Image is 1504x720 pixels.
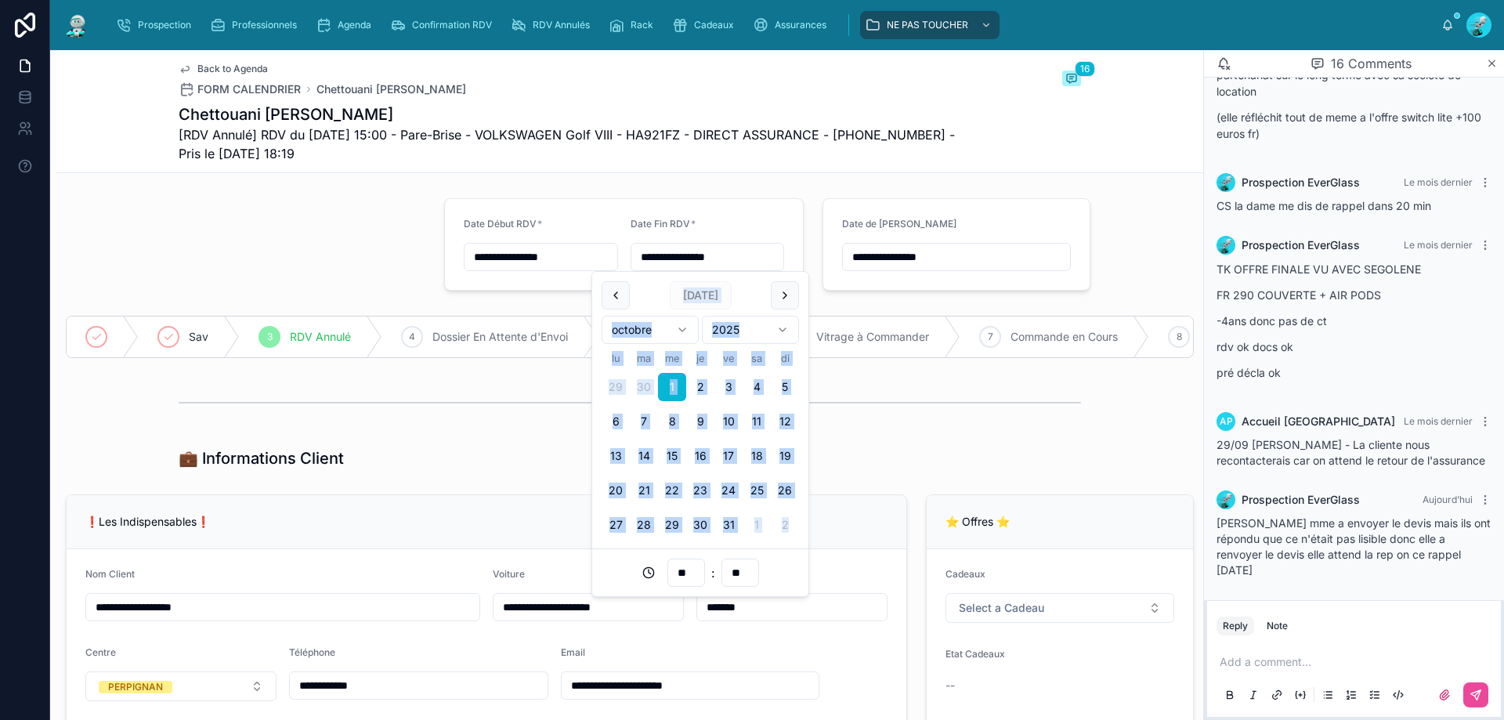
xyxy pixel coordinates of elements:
button: Select Button [945,593,1174,623]
span: Date Fin RDV [631,218,690,230]
a: Rack [604,11,664,39]
button: samedi 25 octobre 2025 [743,476,771,505]
a: Prospection [111,11,202,39]
span: 16 Comments [1331,54,1412,73]
p: pré décla ok [1217,364,1491,381]
span: Email [561,646,585,658]
p: rdv ok docs ok [1217,338,1491,355]
button: dimanche 26 octobre 2025 [771,476,799,505]
a: Chettouani [PERSON_NAME] [316,81,466,97]
button: 16 [1062,71,1081,89]
span: Nom Client [85,568,135,580]
span: -- [945,678,955,693]
span: 29/09 [PERSON_NAME] - La cliente nous recontacterais car on attend le retour de l'assurance [1217,438,1485,467]
button: dimanche 5 octobre 2025 [771,373,799,401]
span: AP [1220,415,1233,428]
span: 3 [267,331,273,343]
span: Centre [85,646,116,658]
span: Cadeaux [945,568,985,580]
span: Etat Cadeaux [945,648,1005,660]
button: Reply [1217,617,1254,635]
button: vendredi 17 octobre 2025 [714,442,743,470]
button: dimanche 12 octobre 2025 [771,407,799,436]
button: mardi 28 octobre 2025 [630,511,658,539]
button: vendredi 3 octobre 2025 [714,373,743,401]
button: dimanche 2 novembre 2025 [771,511,799,539]
span: Commande en Cours [1010,329,1118,345]
div: PERPIGNAN [108,681,163,693]
a: Back to Agenda [179,63,268,75]
p: TK OFFRE FINALE VU AVEC SEGOLENE [1217,261,1491,277]
span: 4 [409,331,415,343]
span: Sav [189,329,208,345]
span: Dossier En Attente d'Envoi [432,329,568,345]
span: ⭐ Offres ⭐ [945,515,1010,528]
span: Téléphone [289,646,335,658]
img: App logo [63,13,91,38]
div: : [602,559,799,587]
button: Select Button [85,671,277,701]
button: jeudi 23 octobre 2025 [686,476,714,505]
span: [PERSON_NAME] mme a envoyer le devis mais ils ont répondu que ce n'était pas lisible donc elle a ... [1217,516,1491,577]
button: samedi 4 octobre 2025 [743,373,771,401]
span: [RDV Annulé] RDV du [DATE] 15:00 - Pare-Brise - VOLKSWAGEN Golf VIII - HA921FZ - DIRECT ASSURANCE... [179,125,963,163]
a: Confirmation RDV [385,11,503,39]
button: dimanche 19 octobre 2025 [771,442,799,470]
a: Assurances [748,11,837,39]
button: mercredi 8 octobre 2025 [658,407,686,436]
button: vendredi 31 octobre 2025 [714,511,743,539]
th: lundi [602,350,630,367]
button: mercredi 29 octobre 2025 [658,511,686,539]
span: Le mois dernier [1404,415,1473,427]
a: NE PAS TOUCHER [860,11,1000,39]
h1: 💼 Informations Client [179,447,344,469]
span: Accueil [GEOGRAPHIC_DATA] [1242,414,1395,429]
button: vendredi 10 octobre 2025 [714,407,743,436]
h1: Chettouani [PERSON_NAME] [179,103,963,125]
span: Prospection EverGlass [1242,175,1360,190]
a: Professionnels [205,11,308,39]
button: mardi 30 septembre 2025 [630,373,658,401]
div: Note [1267,620,1288,632]
button: jeudi 30 octobre 2025 [686,511,714,539]
button: jeudi 2 octobre 2025 [686,373,714,401]
th: jeudi [686,350,714,367]
span: Select a Cadeau [959,600,1044,616]
button: lundi 27 octobre 2025 [602,511,630,539]
button: mercredi 15 octobre 2025 [658,442,686,470]
th: mardi [630,350,658,367]
span: Date Début RDV [464,218,537,230]
button: Note [1260,617,1294,635]
span: Le mois dernier [1404,176,1473,188]
button: lundi 6 octobre 2025 [602,407,630,436]
span: Aujourd’hui [1423,494,1473,505]
span: Agenda [338,19,371,31]
span: Assurances [775,19,826,31]
span: Confirmation RDV [412,19,492,31]
button: Today, mercredi 1 octobre 2025, selected [658,373,686,401]
button: jeudi 16 octobre 2025 [686,442,714,470]
button: lundi 29 septembre 2025 [602,373,630,401]
span: 8 [1177,331,1182,343]
p: -4ans donc pas de ct [1217,313,1491,329]
th: mercredi [658,350,686,367]
span: 16 [1075,61,1095,77]
span: Prospection EverGlass [1242,492,1360,508]
button: jeudi 9 octobre 2025 [686,407,714,436]
button: samedi 18 octobre 2025 [743,442,771,470]
button: samedi 1 novembre 2025 [743,511,771,539]
span: Prospection [138,19,191,31]
span: Voiture [493,568,525,580]
a: Agenda [311,11,382,39]
th: vendredi [714,350,743,367]
span: Back to Agenda [197,63,268,75]
a: FORM CALENDRIER [179,81,301,97]
p: (elle réfléchit tout de meme a l'offre switch lite +100 euros fr) [1217,109,1491,142]
table: octobre 2025 [602,350,799,539]
span: RDV Annulés [533,19,590,31]
span: RDV Annulé [290,329,351,345]
span: Cadeaux [694,19,734,31]
a: RDV Annulés [506,11,601,39]
span: ❗Les Indispensables❗ [85,515,210,528]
